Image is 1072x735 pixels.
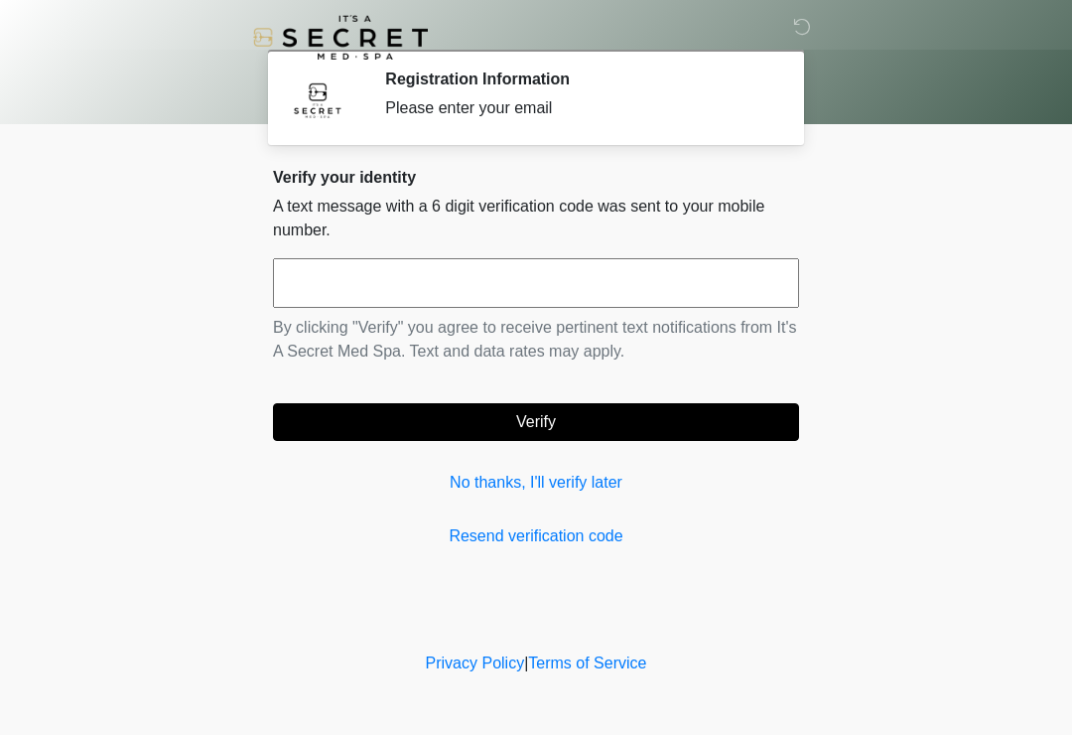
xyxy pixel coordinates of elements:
p: A text message with a 6 digit verification code was sent to your mobile number. [273,195,799,242]
a: | [524,655,528,671]
img: Agent Avatar [288,70,347,129]
a: Resend verification code [273,524,799,548]
h2: Registration Information [385,70,769,88]
img: It's A Secret Med Spa Logo [253,15,428,60]
a: No thanks, I'll verify later [273,471,799,495]
div: Please enter your email [385,96,769,120]
p: By clicking "Verify" you agree to receive pertinent text notifications from It's A Secret Med Spa... [273,316,799,364]
a: Privacy Policy [426,655,525,671]
button: Verify [273,403,799,441]
h2: Verify your identity [273,168,799,187]
a: Terms of Service [528,655,646,671]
